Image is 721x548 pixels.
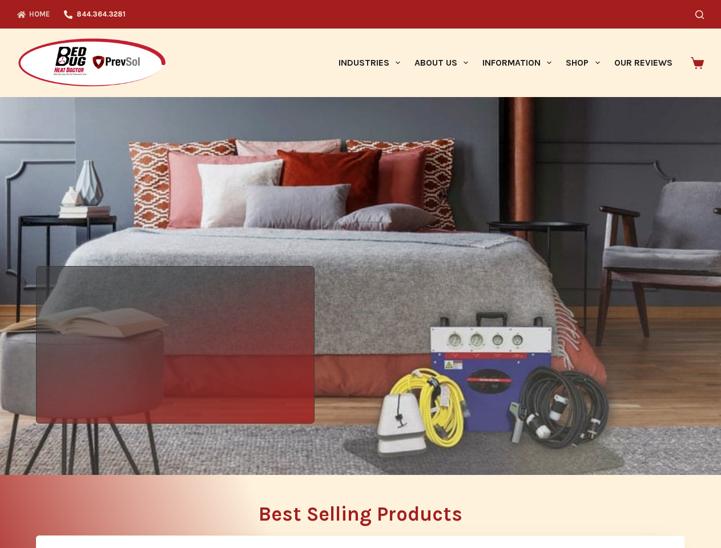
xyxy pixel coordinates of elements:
[695,10,704,19] button: Search
[607,29,679,97] a: Our Reviews
[559,29,607,97] a: Shop
[476,29,559,97] a: Information
[36,504,685,524] h2: Best Selling Products
[17,38,167,88] img: Prevsol/Bed Bug Heat Doctor
[407,29,475,97] a: About Us
[331,29,407,97] a: Industries
[331,29,679,97] nav: Primary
